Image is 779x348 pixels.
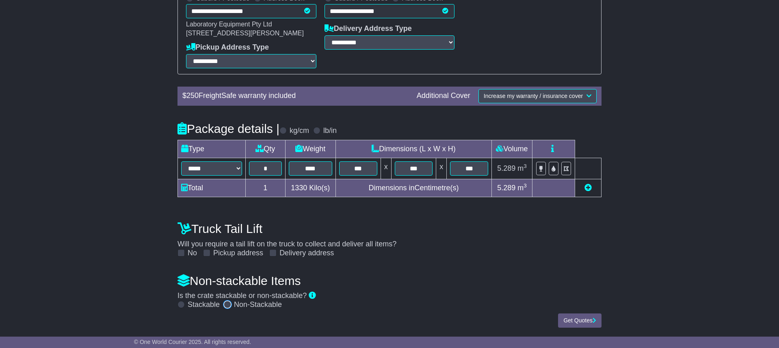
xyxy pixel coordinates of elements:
td: Weight [285,140,336,158]
span: Laboratory Equipment Pty Ltd [186,21,272,28]
h4: Truck Tail Lift [177,222,602,235]
span: m [517,164,527,172]
a: Add new item [584,184,592,192]
td: Kilo(s) [285,179,336,197]
span: m [517,184,527,192]
span: [STREET_ADDRESS][PERSON_NAME] [186,30,304,37]
td: 1 [246,179,286,197]
span: 1330 [291,184,307,192]
span: Is the crate stackable or non-stackable? [177,291,307,300]
td: Qty [246,140,286,158]
label: No [188,249,197,258]
label: kg/cm [290,126,309,135]
td: x [436,158,447,179]
sup: 3 [524,163,527,169]
td: Dimensions in Centimetre(s) [336,179,492,197]
td: Type [178,140,246,158]
span: 250 [186,91,199,100]
h4: Package details | [177,122,279,135]
div: Additional Cover [413,91,474,100]
label: Stackable [188,300,220,309]
h4: Non-stackable Items [177,274,602,287]
div: $ FreightSafe warranty included [178,91,413,100]
span: Increase my warranty / insurance cover [484,93,583,99]
td: x [381,158,391,179]
td: Total [178,179,246,197]
div: Will you require a tail lift on the truck to collect and deliver all items? [173,218,606,258]
label: Pickup Address Type [186,43,269,52]
td: Volume [491,140,532,158]
span: © One World Courier 2025. All rights reserved. [134,339,251,345]
span: 5.289 [497,164,515,172]
label: Delivery Address Type [325,24,412,33]
span: 5.289 [497,184,515,192]
label: Non-Stackable [234,300,282,309]
button: Increase my warranty / insurance cover [478,89,597,103]
button: Get Quotes [558,313,602,328]
label: Pickup address [213,249,263,258]
label: lb/in [323,126,337,135]
sup: 3 [524,183,527,189]
td: Dimensions (L x W x H) [336,140,492,158]
label: Delivery address [279,249,334,258]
